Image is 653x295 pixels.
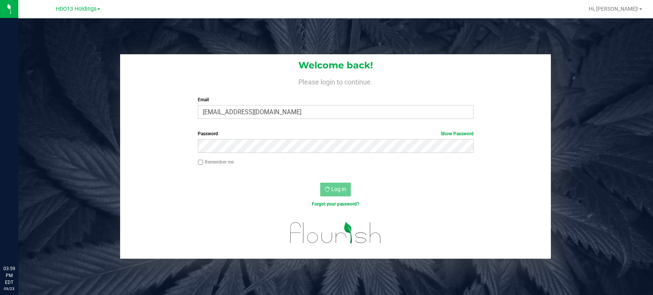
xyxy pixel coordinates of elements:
input: Remember me [198,160,203,165]
p: 09/23 [3,286,15,292]
span: HDO13 Holdings [56,6,96,12]
label: Email [198,96,474,103]
span: Hi, [PERSON_NAME]! [589,6,638,12]
p: 03:59 PM EDT [3,265,15,286]
img: flourish_logo.svg [282,216,389,250]
a: Show Password [441,131,474,136]
a: Forgot your password? [312,201,359,207]
button: Log In [320,183,351,196]
label: Remember me [198,159,234,165]
h4: Please login to continue. [120,76,551,86]
span: Password [198,131,218,136]
span: Log In [331,186,346,192]
h1: Welcome back! [120,60,551,70]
